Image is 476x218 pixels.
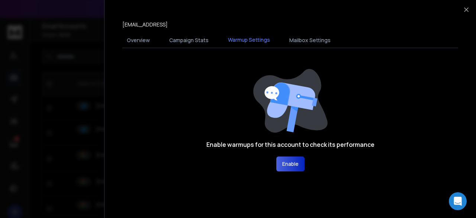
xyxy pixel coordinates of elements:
div: Open Intercom Messenger [449,192,467,210]
button: Campaign Stats [165,32,213,48]
p: [EMAIL_ADDRESS] [122,21,168,28]
h1: Enable warmups for this account to check its performance [206,140,374,149]
button: Enable [276,157,305,171]
button: Mailbox Settings [285,32,335,48]
img: image [253,69,328,133]
button: Overview [122,32,154,48]
button: Warmup Settings [223,32,274,49]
